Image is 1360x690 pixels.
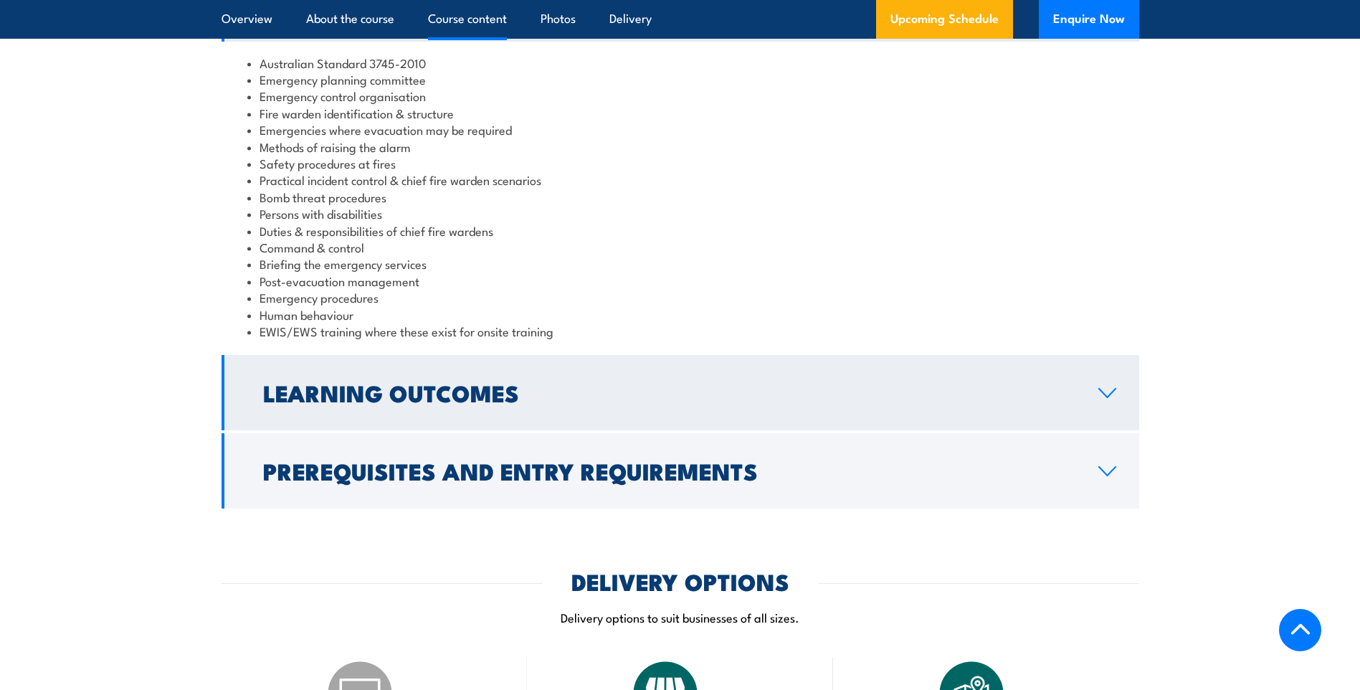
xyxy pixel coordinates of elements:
[247,138,1113,155] li: Methods of raising the alarm
[247,105,1113,121] li: Fire warden identification & structure
[247,121,1113,138] li: Emergencies where evacuation may be required
[247,255,1113,272] li: Briefing the emergency services
[222,609,1139,625] p: Delivery options to suit businesses of all sizes.
[247,289,1113,306] li: Emergency procedures
[247,88,1113,104] li: Emergency control organisation
[247,71,1113,88] li: Emergency planning committee
[247,55,1113,71] li: Australian Standard 3745-2010
[247,306,1113,323] li: Human behaviour
[247,323,1113,339] li: EWIS/EWS training where these exist for onsite training
[222,355,1139,430] a: Learning Outcomes
[263,382,1075,402] h2: Learning Outcomes
[571,571,789,591] h2: DELIVERY OPTIONS
[222,433,1139,509] a: Prerequisites and Entry Requirements
[247,239,1113,255] li: Command & control
[247,155,1113,171] li: Safety procedures at fires
[263,460,1075,481] h2: Prerequisites and Entry Requirements
[247,189,1113,205] li: Bomb threat procedures
[247,171,1113,188] li: Practical incident control & chief fire warden scenarios
[247,222,1113,239] li: Duties & responsibilities of chief fire wardens
[247,273,1113,289] li: Post-evacuation management
[247,205,1113,222] li: Persons with disabilities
